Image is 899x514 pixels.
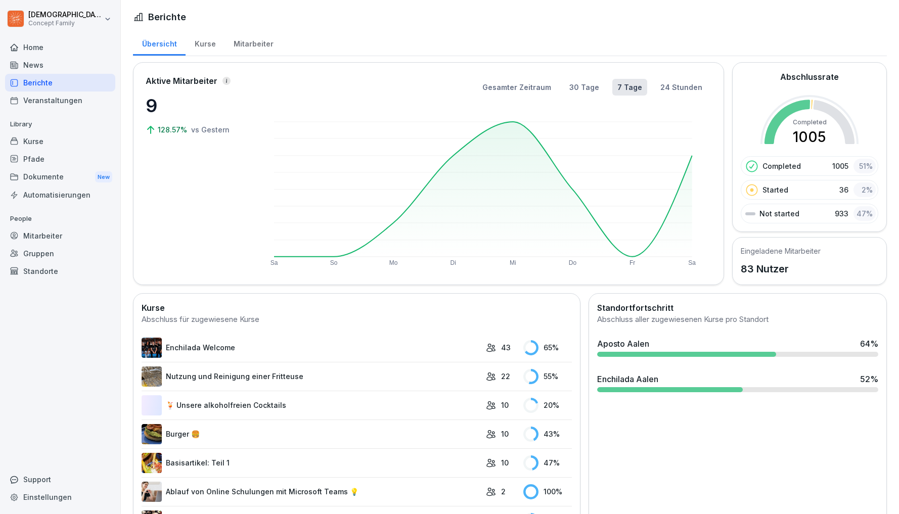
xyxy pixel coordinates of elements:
[5,168,115,186] div: Dokumente
[860,338,878,350] div: 64 %
[501,400,509,410] p: 10
[28,20,102,27] p: Concept Family
[5,74,115,91] a: Berichte
[501,371,510,382] p: 22
[5,91,115,109] a: Veranstaltungen
[510,259,516,266] text: Mi
[501,486,506,497] p: 2
[630,259,635,266] text: Fr
[142,424,162,444] img: red19g810ydl5jr0eifk1s3y.png
[133,30,186,56] a: Übersicht
[142,482,481,502] a: Ablauf von Online Schulungen mit Microsoft Teams 💡
[523,427,572,442] div: 43 %
[95,171,112,183] div: New
[523,484,572,499] div: 100 %
[5,56,115,74] a: News
[523,398,572,413] div: 20 %
[523,455,572,471] div: 47 %
[142,424,481,444] a: Burger 🍔
[5,38,115,56] a: Home
[762,161,801,171] p: Completed
[142,453,481,473] a: Basisartikel: Teil 1
[158,124,189,135] p: 128.57%
[142,366,481,387] a: Nutzung und Reinigung einer Fritteuse
[191,124,230,135] p: vs Gestern
[860,373,878,385] div: 52 %
[271,259,278,266] text: Sa
[741,246,821,256] h5: Eingeladene Mitarbeiter
[523,369,572,384] div: 55 %
[741,261,821,276] p: 83 Nutzer
[389,259,398,266] text: Mo
[142,302,572,314] h2: Kurse
[330,259,338,266] text: So
[5,488,115,506] a: Einstellungen
[564,79,604,96] button: 30 Tage
[5,150,115,168] a: Pfade
[5,116,115,132] p: Library
[142,482,162,502] img: e8eoks8cju23yjmx0b33vrq2.png
[146,92,247,119] p: 9
[142,314,572,325] div: Abschluss für zugewiesene Kurse
[501,342,511,353] p: 43
[142,366,162,387] img: b2msvuojt3s6egexuweix326.png
[689,259,696,266] text: Sa
[832,161,848,171] p: 1005
[5,186,115,204] a: Automatisierungen
[597,338,649,350] div: Aposto Aalen
[501,429,509,439] p: 10
[655,79,707,96] button: 24 Stunden
[759,208,799,219] p: Not started
[142,453,162,473] img: vl10squk9nhs2w7y6yyq5aqw.png
[569,259,577,266] text: Do
[5,168,115,186] a: DokumenteNew
[839,184,848,195] p: 36
[5,211,115,227] p: People
[835,208,848,219] p: 933
[853,182,876,197] div: 2 %
[451,259,456,266] text: Di
[186,30,224,56] a: Kurse
[762,184,788,195] p: Started
[597,314,878,325] div: Abschluss aller zugewiesenen Kurse pro Standort
[5,471,115,488] div: Support
[501,457,509,468] p: 10
[5,132,115,150] a: Kurse
[523,340,572,355] div: 65 %
[142,338,481,358] a: Enchilada Welcome
[142,338,162,358] img: tvia5dmua0oanporuy26ler9.png
[142,395,481,415] a: 🍹 Unsere alkoholfreien Cocktails
[28,11,102,19] p: [DEMOGRAPHIC_DATA] [PERSON_NAME]
[780,71,839,83] h2: Abschlussrate
[612,79,647,96] button: 7 Tage
[148,10,186,24] h1: Berichte
[5,262,115,280] a: Standorte
[146,75,217,87] p: Aktive Mitarbeiter
[853,206,876,221] div: 47 %
[5,245,115,262] a: Gruppen
[593,369,882,396] a: Enchilada Aalen52%
[224,30,282,56] a: Mitarbeiter
[593,334,882,361] a: Aposto Aalen64%
[597,373,658,385] div: Enchilada Aalen
[853,159,876,173] div: 51 %
[5,227,115,245] a: Mitarbeiter
[597,302,878,314] h2: Standortfortschritt
[477,79,556,96] button: Gesamter Zeitraum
